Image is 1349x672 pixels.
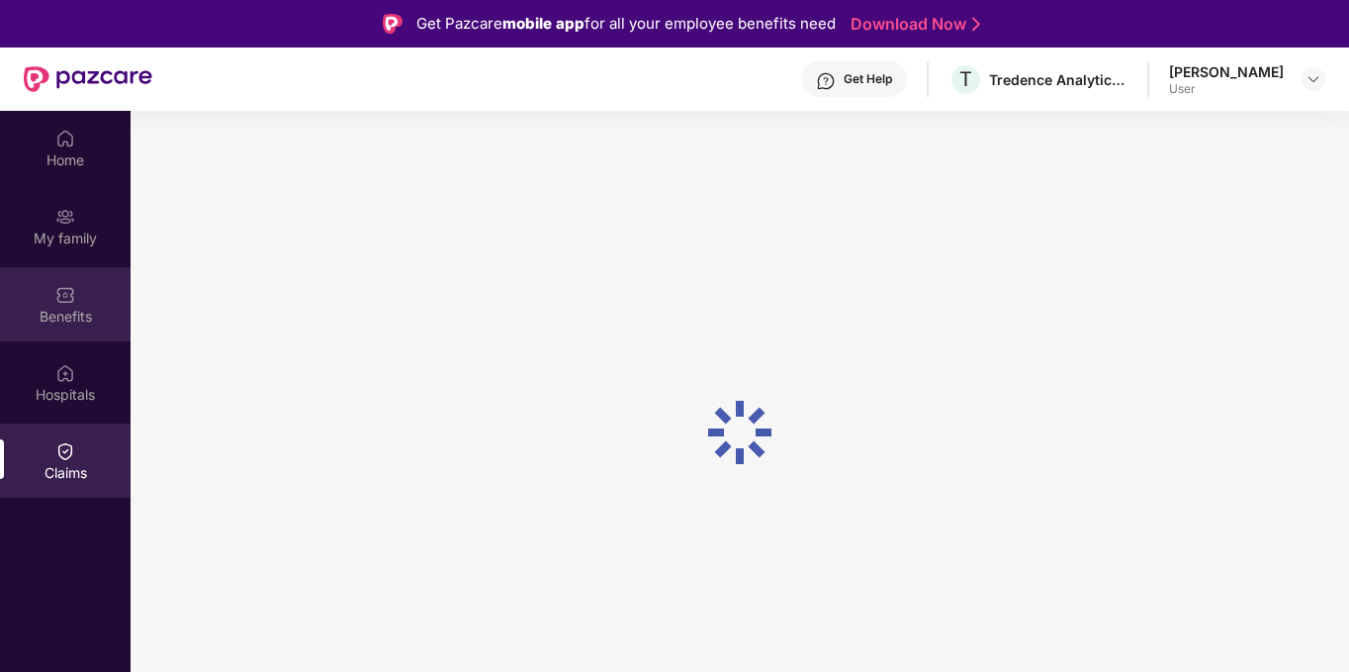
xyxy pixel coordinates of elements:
img: New Pazcare Logo [24,66,152,92]
span: T [959,67,972,91]
img: svg+xml;base64,PHN2ZyBpZD0iSGVscC0zMngzMiIgeG1sbnM9Imh0dHA6Ly93d3cudzMub3JnLzIwMDAvc3ZnIiB3aWR0aD... [816,71,836,91]
img: svg+xml;base64,PHN2ZyBpZD0iRHJvcGRvd24tMzJ4MzIiIHhtbG5zPSJodHRwOi8vd3d3LnczLm9yZy8yMDAwL3N2ZyIgd2... [1305,71,1321,87]
img: svg+xml;base64,PHN2ZyB3aWR0aD0iMjAiIGhlaWdodD0iMjAiIHZpZXdCb3g9IjAgMCAyMCAyMCIgZmlsbD0ibm9uZSIgeG... [55,207,75,227]
div: Get Help [844,71,892,87]
img: Logo [383,14,403,34]
div: Get Pazcare for all your employee benefits need [416,12,836,36]
img: svg+xml;base64,PHN2ZyBpZD0iQ2xhaW0iIHhtbG5zPSJodHRwOi8vd3d3LnczLm9yZy8yMDAwL3N2ZyIgd2lkdGg9IjIwIi... [55,441,75,461]
div: User [1169,81,1284,97]
div: Tredence Analytics Solutions Private Limited [989,70,1127,89]
a: Download Now [851,14,974,35]
div: [PERSON_NAME] [1169,62,1284,81]
img: svg+xml;base64,PHN2ZyBpZD0iSG9tZSIgeG1sbnM9Imh0dHA6Ly93d3cudzMub3JnLzIwMDAvc3ZnIiB3aWR0aD0iMjAiIG... [55,129,75,148]
img: svg+xml;base64,PHN2ZyBpZD0iQmVuZWZpdHMiIHhtbG5zPSJodHRwOi8vd3d3LnczLm9yZy8yMDAwL3N2ZyIgd2lkdGg9Ij... [55,285,75,305]
strong: mobile app [502,14,585,33]
img: Stroke [972,14,980,35]
img: svg+xml;base64,PHN2ZyBpZD0iSG9zcGl0YWxzIiB4bWxucz0iaHR0cDovL3d3dy53My5vcmcvMjAwMC9zdmciIHdpZHRoPS... [55,363,75,383]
